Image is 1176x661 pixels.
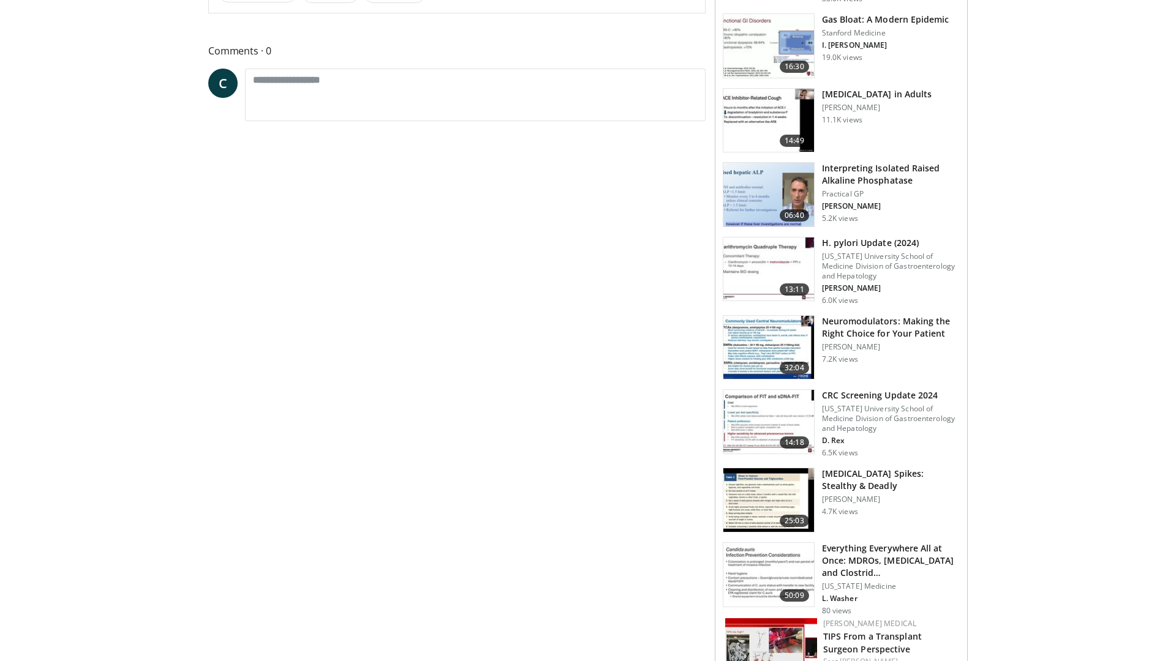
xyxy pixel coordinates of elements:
img: 11950cd4-d248-4755-8b98-ec337be04c84.150x105_q85_crop-smart_upscale.jpg [723,89,814,152]
a: 13:11 H. pylori Update (2024) [US_STATE] University School of Medicine Division of Gastroenterolo... [723,237,960,305]
img: c38ea237-a186-42d0-a976-9c7e81fc47ab.150x105_q85_crop-smart_upscale.jpg [723,316,814,379]
h3: H. pylori Update (2024) [822,237,960,249]
p: I. [PERSON_NAME] [822,40,949,50]
a: [PERSON_NAME] Medical [823,618,917,629]
span: 14:18 [780,436,809,449]
p: Practical GP [822,189,960,199]
a: 14:18 CRC Screening Update 2024 [US_STATE] University School of Medicine Division of Gastroentero... [723,389,960,458]
p: L. Washer [822,594,960,603]
h3: [MEDICAL_DATA] Spikes: Stealthy & Deadly [822,468,960,492]
a: 16:30 Gas Bloat: A Modern Epidemic Stanford Medicine I. [PERSON_NAME] 19.0K views [723,13,960,78]
a: 06:40 Interpreting Isolated Raised Alkaline Phosphatase Practical GP [PERSON_NAME] 5.2K views [723,162,960,227]
h3: Interpreting Isolated Raised Alkaline Phosphatase [822,162,960,187]
p: [PERSON_NAME] [822,342,960,352]
p: 6.0K views [822,296,858,305]
p: D. Rex [822,436,960,446]
p: 80 views [822,606,852,616]
p: [PERSON_NAME] [822,201,960,211]
img: 590c3df7-196e-490d-83c6-10032953bd9f.150x105_q85_crop-smart_upscale.jpg [723,543,814,607]
img: 91500494-a7c6-4302-a3df-6280f031e251.150x105_q85_crop-smart_upscale.jpg [723,390,814,454]
a: 32:04 Neuromodulators: Making the Right Choice for Your Patient [PERSON_NAME] 7.2K views [723,315,960,380]
h3: [MEDICAL_DATA] in Adults [822,88,932,100]
span: 06:40 [780,209,809,222]
p: 19.0K views [822,53,862,62]
p: [US_STATE] University School of Medicine Division of Gastroenterology and Hepatology [822,404,960,433]
p: [PERSON_NAME] [822,103,932,113]
p: 6.5K views [822,448,858,458]
a: 14:49 [MEDICAL_DATA] in Adults [PERSON_NAME] 11.1K views [723,88,960,153]
p: [PERSON_NAME] [822,283,960,293]
h3: CRC Screening Update 2024 [822,389,960,401]
span: 14:49 [780,135,809,147]
h3: Everything Everywhere All at Once: MDROs, [MEDICAL_DATA] and Clostrid… [822,542,960,579]
img: 04b31223-f831-4724-b3a7-7bfa3e47c211.150x105_q85_crop-smart_upscale.jpg [723,468,814,532]
a: 25:03 [MEDICAL_DATA] Spikes: Stealthy & Deadly [PERSON_NAME] 4.7K views [723,468,960,532]
h3: Neuromodulators: Making the Right Choice for Your Patient [822,315,960,340]
span: Comments 0 [208,43,706,59]
h3: Gas Bloat: A Modern Epidemic [822,13,949,26]
img: 6a4ee52d-0f16-480d-a1b4-8187386ea2ed.150x105_q85_crop-smart_upscale.jpg [723,163,814,226]
span: 25:03 [780,515,809,527]
a: C [208,69,238,98]
img: 480ec31d-e3c1-475b-8289-0a0659db689a.150x105_q85_crop-smart_upscale.jpg [723,14,814,78]
span: 50:09 [780,589,809,602]
p: 7.2K views [822,354,858,364]
p: [US_STATE] Medicine [822,581,960,591]
p: [US_STATE] University School of Medicine Division of Gastroenterology and Hepatology [822,252,960,281]
img: 94cbdef1-8024-4923-aeed-65cc31b5ce88.150x105_q85_crop-smart_upscale.jpg [723,237,814,301]
a: 50:09 Everything Everywhere All at Once: MDROs, [MEDICAL_DATA] and Clostrid… [US_STATE] Medicine ... [723,542,960,616]
p: 5.2K views [822,214,858,223]
p: [PERSON_NAME] [822,495,960,504]
span: 13:11 [780,283,809,296]
p: Stanford Medicine [822,28,949,38]
span: 32:04 [780,362,809,374]
a: TIPS From a Transplant Surgeon Perspective [823,630,922,655]
span: 16:30 [780,61,809,73]
p: 4.7K views [822,507,858,517]
p: 11.1K views [822,115,862,125]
